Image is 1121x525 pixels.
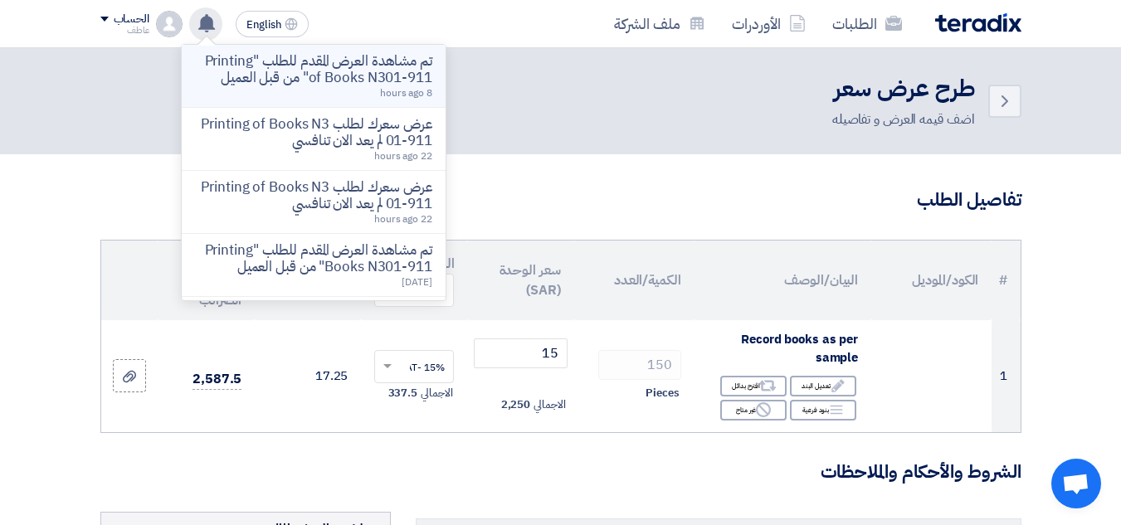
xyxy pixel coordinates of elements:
span: [DATE] [402,275,431,289]
div: بنود فرعية [790,400,856,420]
span: 2,587.5 [193,369,241,390]
h3: تفاصيل الطلب [100,187,1021,213]
span: Pieces [646,385,679,401]
div: عاطف [100,26,149,35]
span: English [246,19,281,31]
span: 22 hours ago [374,211,432,226]
span: Record books as per sample [741,330,858,367]
input: RFQ_STEP1.ITEMS.2.AMOUNT_TITLE [598,350,681,380]
button: English [236,11,309,37]
span: الاجمالي [534,396,565,413]
p: تم مشاهدة العرض المقدم للطلب "Printing of Books N301-911" من قبل العميل [195,53,432,86]
span: 22 hours ago [374,148,432,163]
h3: الشروط والأحكام والملاحظات [100,459,1021,485]
p: عرض سعرك لطلب Printing of Books N301-911 لم يعد الان تنافسي [195,116,432,149]
input: أدخل سعر الوحدة [474,338,567,368]
span: 8 hours ago [380,85,432,100]
td: 1 [992,320,1020,432]
h2: طرح عرض سعر [832,73,975,105]
th: # [992,241,1020,320]
img: Teradix logo [935,13,1021,32]
th: البيان/الوصف [695,241,871,320]
div: تعديل البند [790,376,856,396]
div: اقترح بدائل [720,376,787,396]
a: ملف الشركة [601,4,719,43]
div: اضف قيمه العرض و تفاصيله [832,109,975,129]
th: الكود/الموديل [871,241,992,320]
span: الاجمالي [421,385,452,401]
p: تم مشاهدة العرض المقدم للطلب "Printing Books N301-911" من قبل العميل [195,242,432,275]
p: عرض سعرك لطلب Printing of Books N301-911 لم يعد الان تنافسي [195,179,432,212]
span: 337.5 [388,385,418,401]
span: 2,250 [501,396,531,413]
a: الطلبات [819,4,915,43]
img: profile_test.png [156,11,183,37]
ng-select: VAT [374,350,454,383]
th: الإجمالي شامل الضرائب [158,241,255,320]
div: غير متاح [720,400,787,420]
th: سعر الوحدة (SAR) [467,241,573,320]
a: الأوردرات [719,4,819,43]
a: Open chat [1051,459,1101,508]
th: الكمية/العدد [574,241,695,320]
td: 17.25 [255,320,361,432]
div: الحساب [114,12,149,27]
